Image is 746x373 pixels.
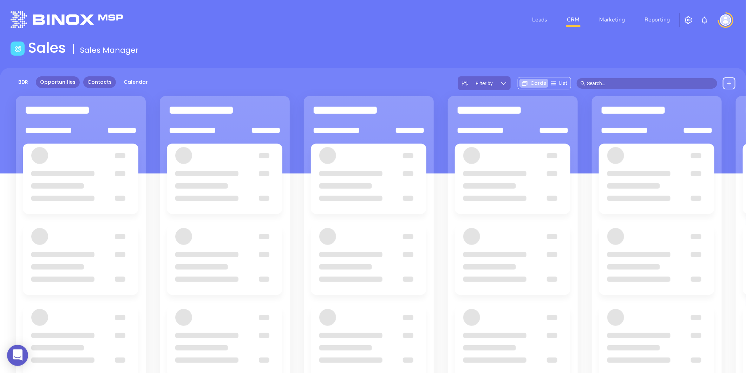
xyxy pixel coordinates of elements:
[642,13,673,27] a: Reporting
[119,76,152,88] a: Calendar
[36,76,80,88] a: Opportunities
[80,45,139,56] span: Sales Manager
[720,14,731,26] img: user
[519,79,548,88] div: Cards
[596,13,628,27] a: Marketing
[700,16,709,24] img: iconNotification
[28,39,66,56] h1: Sales
[83,76,116,88] a: Contacts
[684,16,693,24] img: iconSetting
[548,79,569,88] div: List
[581,81,585,86] span: search
[587,80,713,87] input: Search…
[11,11,123,28] img: logo
[564,13,582,27] a: CRM
[14,76,32,88] a: BDR
[476,81,493,86] span: Filter by
[529,13,550,27] a: Leads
